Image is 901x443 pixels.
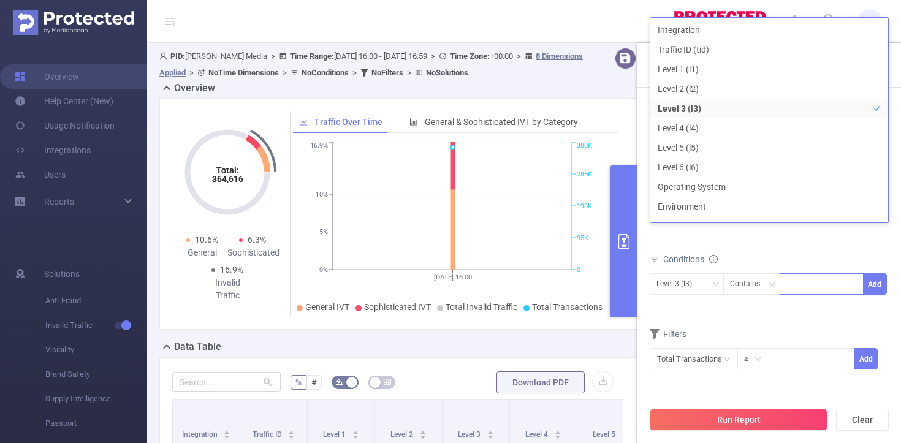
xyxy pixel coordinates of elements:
[650,157,888,177] li: Level 6 (l6)
[253,430,284,439] span: Traffic ID
[622,429,629,436] div: Sort
[755,355,762,364] i: icon: down
[873,144,881,151] i: icon: check
[656,274,701,294] div: Level 3 (l3)
[287,429,295,436] div: Sort
[426,68,468,77] b: No Solutions
[836,409,889,431] button: Clear
[403,68,415,77] span: >
[577,234,588,242] tspan: 95K
[419,434,426,437] i: icon: caret-down
[279,68,291,77] span: >
[195,235,218,244] span: 10.6%
[45,362,147,387] span: Brand Safety
[45,338,147,362] span: Visibility
[212,174,243,184] tspan: 364,616
[202,276,253,302] div: Invalid Traffic
[446,302,517,312] span: Total Invalid Traffic
[45,289,147,313] span: Anti-Fraud
[419,429,426,433] i: icon: caret-up
[650,40,888,59] li: Traffic ID (tid)
[45,411,147,436] span: Passport
[390,430,415,439] span: Level 2
[458,430,482,439] span: Level 3
[223,429,230,436] div: Sort
[314,117,382,127] span: Traffic Over Time
[419,429,427,436] div: Sort
[650,138,888,157] li: Level 5 (l5)
[863,273,887,295] button: Add
[873,26,881,34] i: icon: check
[744,349,757,369] div: ≥
[525,430,550,439] span: Level 4
[15,64,79,89] a: Overview
[159,52,170,60] i: icon: user
[336,378,343,385] i: icon: bg-colors
[650,20,888,40] li: Integration
[496,371,585,393] button: Download PDF
[15,162,66,187] a: Users
[13,10,134,35] img: Protected Media
[299,118,308,126] i: icon: line-chart
[290,51,334,61] b: Time Range:
[769,281,776,289] i: icon: down
[873,124,881,132] i: icon: check
[554,429,561,433] i: icon: caret-up
[44,262,80,286] span: Solutions
[288,429,295,433] i: icon: caret-up
[650,409,827,431] button: Run Report
[186,68,197,77] span: >
[730,274,769,294] div: Contains
[323,430,348,439] span: Level 1
[873,183,881,191] i: icon: check
[44,189,74,214] a: Reports
[873,85,881,93] i: icon: check
[650,216,888,236] li: Browser
[352,434,359,437] i: icon: caret-down
[854,348,878,369] button: Add
[349,68,360,77] span: >
[316,191,328,199] tspan: 10%
[554,429,561,436] div: Sort
[220,265,243,275] span: 16.9%
[177,246,227,259] div: General
[310,142,328,150] tspan: 16.9%
[352,429,359,436] div: Sort
[305,302,349,312] span: General IVT
[650,118,888,138] li: Level 4 (l4)
[45,387,147,411] span: Supply Intelligence
[650,99,888,118] li: Level 3 (l3)
[311,377,317,387] span: #
[873,66,881,73] i: icon: check
[174,81,215,96] h2: Overview
[288,434,295,437] i: icon: caret-down
[532,302,603,312] span: Total Transactions
[577,266,580,274] tspan: 0
[208,68,279,77] b: No Time Dimensions
[216,165,239,175] tspan: Total:
[663,254,718,264] span: Conditions
[622,429,628,433] i: icon: caret-up
[15,138,91,162] a: Integrations
[174,339,221,354] h2: Data Table
[577,202,592,210] tspan: 190K
[319,266,328,274] tspan: 0%
[593,430,617,439] span: Level 5
[302,68,349,77] b: No Conditions
[427,51,439,61] span: >
[384,378,391,385] i: icon: table
[487,434,493,437] i: icon: caret-down
[425,117,578,127] span: General & Sophisticated IVT by Category
[224,434,230,437] i: icon: caret-down
[873,164,881,171] i: icon: check
[15,89,113,113] a: Help Center (New)
[45,313,147,338] span: Invalid Traffic
[172,372,281,392] input: Search...
[864,9,876,34] span: MD
[364,302,431,312] span: Sophisticated IVT
[227,246,278,259] div: Sophisticated
[434,273,472,281] tspan: [DATE] 16:00
[15,113,115,138] a: Usage Notification
[319,229,328,237] tspan: 5%
[709,255,718,263] i: icon: info-circle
